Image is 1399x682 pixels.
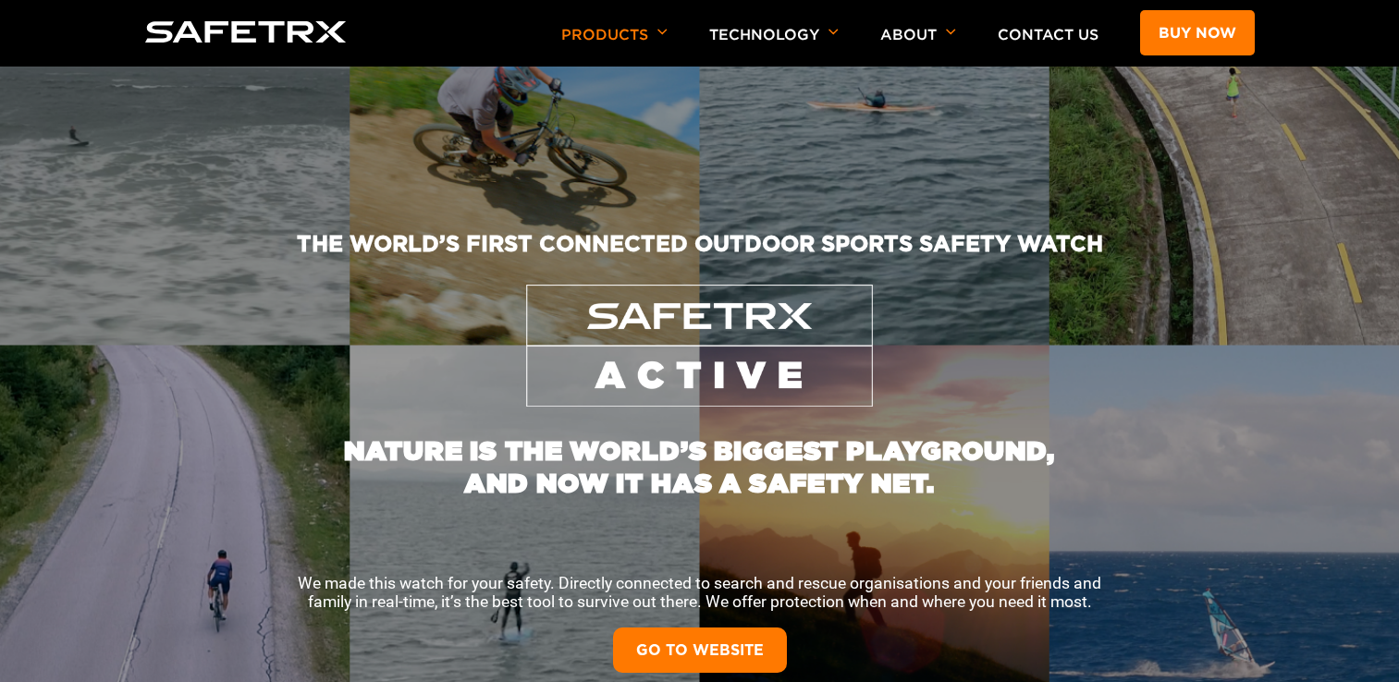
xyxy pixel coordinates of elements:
[1140,10,1255,55] a: Buy now
[140,230,1258,285] h2: THE WORLD’S FIRST CONNECTED OUTDOOR SPORTS SAFETY WATCH
[526,285,873,408] img: SafeTrx Active Logo
[880,26,956,67] p: About
[657,29,668,35] img: Arrow down icon
[561,26,668,67] p: Products
[946,29,956,35] img: Arrow down icon
[709,26,839,67] p: Technology
[145,21,347,43] img: Logo SafeTrx
[284,574,1116,611] p: We made this watch for your safety. Directly connected to search and rescue organisations and you...
[330,407,1070,499] h1: NATURE IS THE WORLD’S BIGGEST PLAYGROUND, AND NOW IT HAS A SAFETY NET.
[828,29,839,35] img: Arrow down icon
[998,26,1098,43] a: Contact Us
[613,627,787,673] a: GO TO WEBSITE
